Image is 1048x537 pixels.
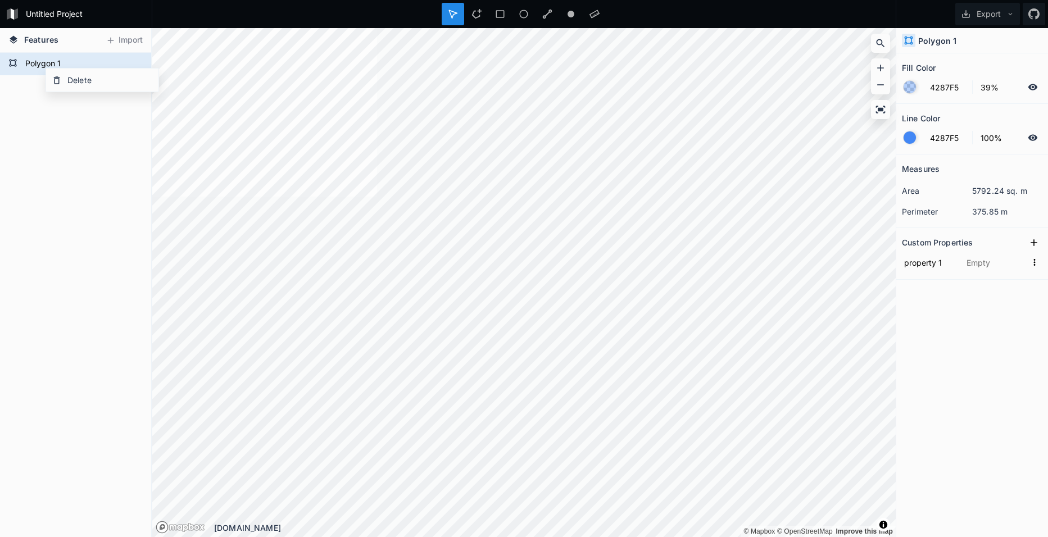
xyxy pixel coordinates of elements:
a: Map feedback [836,527,893,535]
input: Name [902,254,959,271]
a: OpenStreetMap [777,527,833,535]
button: Import [100,31,148,49]
h2: Measures [902,160,940,178]
div: [DOMAIN_NAME] [214,522,896,534]
dt: area [902,185,972,197]
span: Features [24,34,58,45]
dd: 5792.24 sq. m [972,185,1042,197]
h4: Polygon 1 [918,35,956,47]
button: Toggle attribution [877,518,890,531]
div: Delete [46,69,158,92]
h2: Fill Color [902,59,936,76]
dt: perimeter [902,206,972,217]
span: Toggle attribution [880,518,887,531]
a: Mapbox logo [156,521,205,534]
h2: Line Color [902,110,940,127]
a: Mapbox logo [156,521,169,534]
button: Export [955,3,1020,25]
h2: Custom Properties [902,234,973,251]
input: Empty [964,254,1027,271]
a: Mapbox [743,527,775,535]
dd: 375.85 m [972,206,1042,217]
